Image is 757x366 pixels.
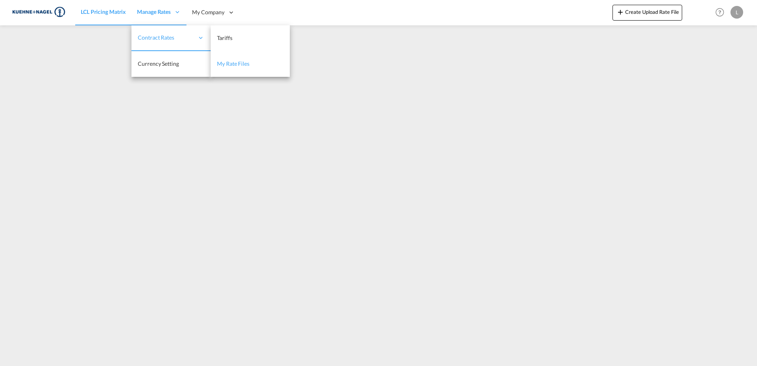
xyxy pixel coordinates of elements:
[81,8,126,15] span: LCL Pricing Matrix
[217,34,232,41] span: Tariffs
[730,6,743,19] div: L
[616,7,625,17] md-icon: icon-plus 400-fg
[211,25,290,51] a: Tariffs
[211,51,290,77] a: My Rate Files
[138,34,194,42] span: Contract Rates
[713,6,730,20] div: Help
[131,25,211,51] div: Contract Rates
[138,60,179,67] span: Currency Setting
[612,5,682,21] button: icon-plus 400-fgCreate Upload Rate File
[713,6,727,19] span: Help
[131,51,211,77] a: Currency Setting
[137,8,171,16] span: Manage Rates
[217,60,249,67] span: My Rate Files
[192,8,224,16] span: My Company
[12,4,65,21] img: 36441310f41511efafde313da40ec4a4.png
